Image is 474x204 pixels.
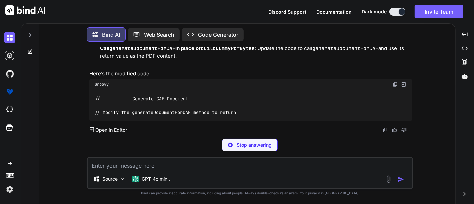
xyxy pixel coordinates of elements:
[198,31,238,39] p: Code Generator
[392,127,397,133] img: like
[383,127,388,133] img: copy
[4,104,15,115] img: cloudideIcon
[95,127,127,133] p: Open in Editor
[102,176,118,182] p: Source
[142,176,170,182] p: GPT-4o min..
[144,31,174,39] p: Web Search
[362,8,387,15] span: Dark mode
[120,176,125,182] img: Pick Models
[4,184,15,195] img: settings
[393,82,398,87] img: copy
[5,5,45,15] img: Bind AI
[201,45,255,52] code: buildDummyPdfBytes
[398,176,404,183] img: icon
[132,176,139,182] img: GPT-4o mini
[4,32,15,43] img: darkChat
[4,86,15,97] img: premium
[401,127,407,133] img: dislike
[109,45,175,52] code: generateDocumentForCAF
[4,50,15,61] img: darkAi-studio
[268,8,306,15] button: Discord Support
[87,191,413,196] p: Bind can provide inaccurate information, including about people. Always double-check its answers....
[95,82,109,87] span: Groovy
[316,9,352,15] span: Documentation
[4,68,15,79] img: githubDark
[415,5,463,18] button: Invite Team
[95,95,236,116] code: // ---------- Generate CAF Document ---------- // Modify the generateDocumentForCAF method to return
[401,81,407,87] img: Open in Browser
[100,45,255,51] strong: Call in place of
[316,8,352,15] button: Documentation
[237,142,272,148] p: Stop answering
[268,9,306,15] span: Discord Support
[312,45,378,52] code: generateDocumentForCAF
[102,31,120,39] p: Bind AI
[100,45,412,60] p: : Update the code to call and use its return value as the PDF content.
[89,70,412,78] p: Here’s the modified code:
[385,175,392,183] img: attachment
